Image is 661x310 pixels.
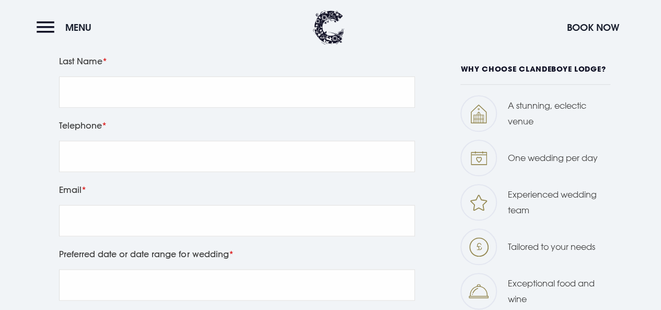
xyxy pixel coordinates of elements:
img: Wedding tailored icon [469,237,489,257]
img: Clandeboye Lodge [313,10,344,44]
p: Experienced wedding team [507,187,610,219]
button: Book Now [562,16,624,39]
p: One wedding per day [507,150,597,166]
label: Preferred date or date range for wedding [59,247,415,261]
img: Wedding team icon [470,194,488,211]
button: Menu [37,16,97,39]
img: Wedding venue icon [470,104,487,123]
h6: WHY CHOOSE CLANDEBOYE LODGE? [460,65,610,85]
p: Exceptional food and wine [507,275,610,307]
label: Email [59,182,415,197]
img: Why icon 4 1 [469,284,489,298]
img: Wedding one wedding icon [471,151,487,165]
label: Last Name [59,54,415,68]
span: Menu [65,21,91,33]
p: A stunning, eclectic venue [507,98,610,130]
label: Telephone [59,118,415,133]
p: Tailored to your needs [507,239,595,255]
